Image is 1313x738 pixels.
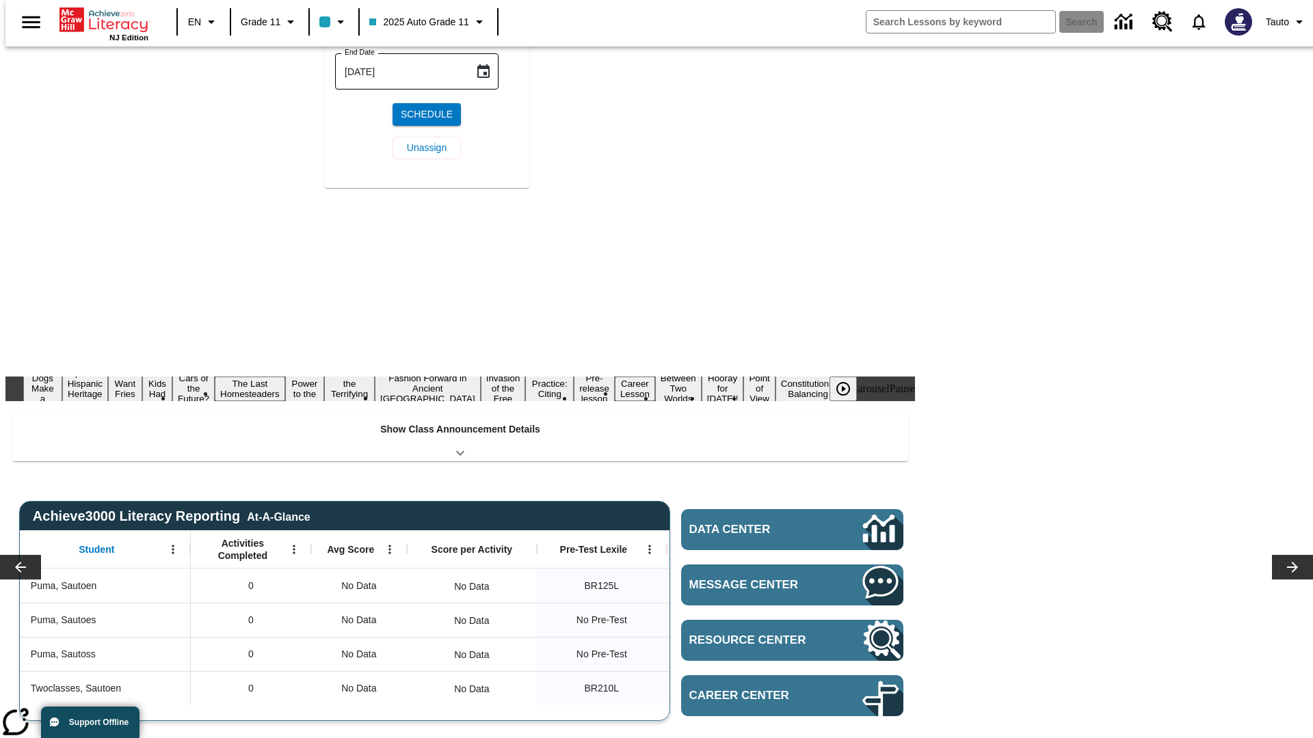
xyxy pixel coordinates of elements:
span: Message Center [689,578,822,592]
a: Resource Center, Will open in new tab [681,620,903,661]
button: Open Menu [639,539,660,560]
button: Slide 6 The Last Homesteaders [215,377,285,401]
input: search field [866,11,1055,33]
span: EN [188,15,201,29]
div: No Data, Puma, Sautoss [311,637,407,671]
div: Show Class Announcement Details [12,414,908,461]
span: No Data [334,572,383,600]
body: Maximum 600 characters Press Escape to exit toolbar Press Alt + F10 to reach toolbar [5,11,200,23]
button: Slide 3 Do You Want Fries With That? [108,356,142,422]
span: Tauto [1266,15,1289,29]
button: Language: EN, Select a language [182,10,226,34]
span: Puma, Sautoen [31,579,97,593]
div: Home [59,5,148,42]
span: Achieve3000 Literacy Reporting [33,508,310,524]
a: Data Center [1106,3,1144,41]
span: Data Center [689,523,817,536]
button: Slide 10 The Invasion of the Free CD [481,361,526,416]
span: Avg Score [327,543,374,556]
button: Support Offline [41,707,140,738]
span: Pre-Test Lexile [560,543,628,556]
button: Choose date, selected date is Sep 15, 2025 [470,58,497,85]
span: NJ Edition [109,33,148,42]
a: Career Center [681,675,903,716]
div: 0, Puma, Sautoes [191,603,311,637]
span: Beginning reader 210 Lexile, Twoclasses, Sautoen [585,681,620,696]
button: Profile/Settings [1260,10,1313,34]
div: 0, Puma, Sautoss [191,637,311,671]
div: At-A-Glance [247,508,310,523]
a: Resource Center, Will open in new tab [1144,3,1181,40]
button: Slide 12 Pre-release lesson [574,371,615,406]
p: Show Class Announcement Details [380,422,540,437]
span: 0 [248,681,254,696]
a: Message Center [681,564,903,605]
button: Slide 8 Attack of the Terrifying Tomatoes [324,366,375,411]
div: No Data, Puma, Sautoes [447,607,496,634]
div: No Data, Puma, Sautoen [447,573,496,600]
button: Open Menu [163,539,183,560]
span: Grade 11 [241,15,280,29]
button: Select a new avatar [1217,4,1260,40]
span: Student [79,543,114,556]
button: Open Menu [380,539,400,560]
button: Slide 7 Solar Power to the People [285,366,325,411]
button: Slide 2 ¡Viva Hispanic Heritage Month! [62,366,108,411]
label: End Date [345,47,375,57]
button: Unassign [393,137,461,159]
button: Open side menu [11,2,51,42]
span: No Data [334,606,383,634]
button: Slide 17 The Constitution's Balancing Act [775,366,841,411]
span: 0 [248,647,254,661]
button: Slide 14 Between Two Worlds [655,371,702,406]
button: Slide 16 Point of View [743,371,775,406]
button: Slide 13 Career Lesson [615,377,655,401]
button: Slide 5 Cars of the Future? [172,371,215,406]
span: No Pre-Test, Puma, Sautoss [576,647,627,661]
span: Puma, Sautoes [31,613,96,627]
span: Score per Activity [432,543,513,556]
span: Schedule [401,107,453,122]
div: No Data, Twoclasses, Sautoen [311,671,407,705]
button: Play [830,377,857,401]
span: 0 [248,579,254,593]
div: No Data, Puma, Sautoes [311,603,407,637]
span: 0 [248,613,254,627]
button: Slide 11 Mixed Practice: Citing Evidence [525,366,574,411]
button: Slide 4 Dirty Jobs Kids Had To Do [142,356,172,422]
span: Resource Center [689,633,822,647]
button: Open Menu [284,539,304,560]
span: No Data [334,640,383,668]
span: No Data [334,674,383,702]
button: Class color is light blue. Change class color [314,10,354,34]
div: No Data, Puma, Sautoss [447,641,496,668]
div: 0, Twoclasses, Sautoen [191,671,311,705]
span: Twoclasses, Sautoen [31,681,121,696]
div: 0, Puma, Sautoen [191,569,311,603]
button: Grade: Grade 11, Select a grade [235,10,304,34]
span: Unassign [407,141,447,155]
span: Career Center [689,689,822,702]
span: Beginning reader 125 Lexile, Puma, Sautoen [585,579,620,593]
div: No Data, Twoclasses, Sautoen [447,675,496,702]
a: Notifications [1181,4,1217,40]
button: Class: 2025 Auto Grade 11, Select your class [364,10,492,34]
a: Home [59,6,148,33]
div: Play [830,377,871,401]
button: Slide 1 Diving Dogs Make a Splash [23,361,62,416]
button: Lesson carousel, Next [1272,555,1313,579]
div: No Data, Puma, Sautoen [311,569,407,603]
span: Activities Completed [198,537,288,562]
button: Slide 9 Fashion Forward in Ancient Rome [375,371,481,406]
div: heroCarouselPause [831,383,915,395]
a: Data Center [681,509,903,550]
span: Support Offline [69,717,129,727]
span: No Pre-Test, Puma, Sautoes [576,613,627,627]
img: Avatar [1225,8,1252,36]
span: Puma, Sautoss [31,647,96,661]
button: Schedule [393,103,461,126]
input: MMMM-DD-YYYY [335,53,464,90]
span: 2025 Auto Grade 11 [369,15,468,29]
button: Slide 15 Hooray for Constitution Day! [702,371,744,406]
